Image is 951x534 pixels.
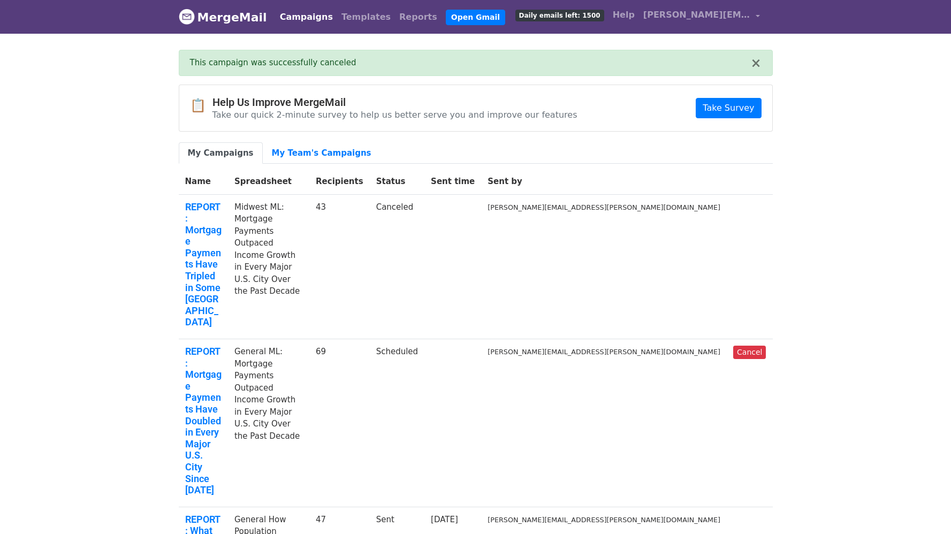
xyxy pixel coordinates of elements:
small: [PERSON_NAME][EMAIL_ADDRESS][PERSON_NAME][DOMAIN_NAME] [488,516,720,524]
a: REPORT: Mortgage Payments Have Doubled in Every Major U.S. City Since [DATE] [185,346,222,496]
a: My Team's Campaigns [263,142,381,164]
td: Scheduled [370,339,424,507]
img: MergeMail logo [179,9,195,25]
h4: Help Us Improve MergeMail [212,96,577,109]
button: × [750,57,761,70]
td: Midwest ML: Mortgage Payments Outpaced Income Growth in Every Major U.S. City Over the Past Decade [228,194,309,339]
a: [DATE] [431,515,458,524]
th: Name [179,169,228,194]
a: [PERSON_NAME][EMAIL_ADDRESS][PERSON_NAME][DOMAIN_NAME] [639,4,764,29]
a: REPORT: Mortgage Payments Have Tripled in Some [GEOGRAPHIC_DATA] [185,201,222,329]
span: Daily emails left: 1500 [515,10,604,21]
a: MergeMail [179,6,267,28]
small: [PERSON_NAME][EMAIL_ADDRESS][PERSON_NAME][DOMAIN_NAME] [488,203,720,211]
td: 43 [309,194,370,339]
th: Spreadsheet [228,169,309,194]
a: My Campaigns [179,142,263,164]
a: Help [608,4,639,26]
p: Take our quick 2-minute survey to help us better serve you and improve our features [212,109,577,120]
a: Daily emails left: 1500 [511,4,608,26]
a: Open Gmail [446,10,505,25]
a: Reports [395,6,442,28]
a: Templates [337,6,395,28]
a: Campaigns [276,6,337,28]
div: This campaign was successfully canceled [190,57,751,69]
span: 📋 [190,98,212,113]
th: Sent time [424,169,481,194]
span: [PERSON_NAME][EMAIL_ADDRESS][PERSON_NAME][DOMAIN_NAME] [643,9,750,21]
td: General ML: Mortgage Payments Outpaced Income Growth in Every Major U.S. City Over the Past Decade [228,339,309,507]
th: Status [370,169,424,194]
a: Take Survey [696,98,761,118]
a: Cancel [733,346,766,359]
td: 69 [309,339,370,507]
small: [PERSON_NAME][EMAIL_ADDRESS][PERSON_NAME][DOMAIN_NAME] [488,348,720,356]
th: Recipients [309,169,370,194]
th: Sent by [481,169,727,194]
td: Canceled [370,194,424,339]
